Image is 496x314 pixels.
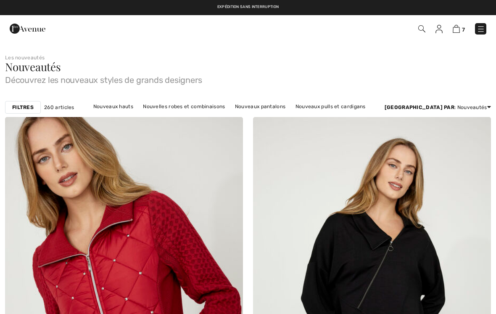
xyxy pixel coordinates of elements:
[291,101,370,112] a: Nouveaux pulls et cardigans
[453,24,465,34] a: 7
[12,104,34,111] strong: Filtres
[10,24,45,32] a: 1ère Avenue
[5,59,61,74] span: Nouveautés
[462,27,465,33] span: 7
[453,25,460,33] img: Panier d'achat
[231,101,290,112] a: Nouveaux pantalons
[477,25,485,33] img: Menu
[5,72,491,84] span: Découvrez les nouveaux styles de grands designers
[385,104,491,111] div: : Nouveautés
[5,55,45,61] a: Les nouveautés
[10,20,45,37] img: 1ère Avenue
[385,104,454,110] strong: [GEOGRAPHIC_DATA] par
[139,101,229,112] a: Nouvelles robes et combinaisons
[89,101,137,112] a: Nouveaux hauts
[248,112,338,123] a: Nouveaux vêtements d'extérieur
[199,112,247,123] a: Nouvelles jupes
[435,25,443,33] img: Mes infos
[121,112,198,123] a: Nouvelles vestes et blazers
[44,104,74,111] span: 260 articles
[418,25,425,32] img: Recherche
